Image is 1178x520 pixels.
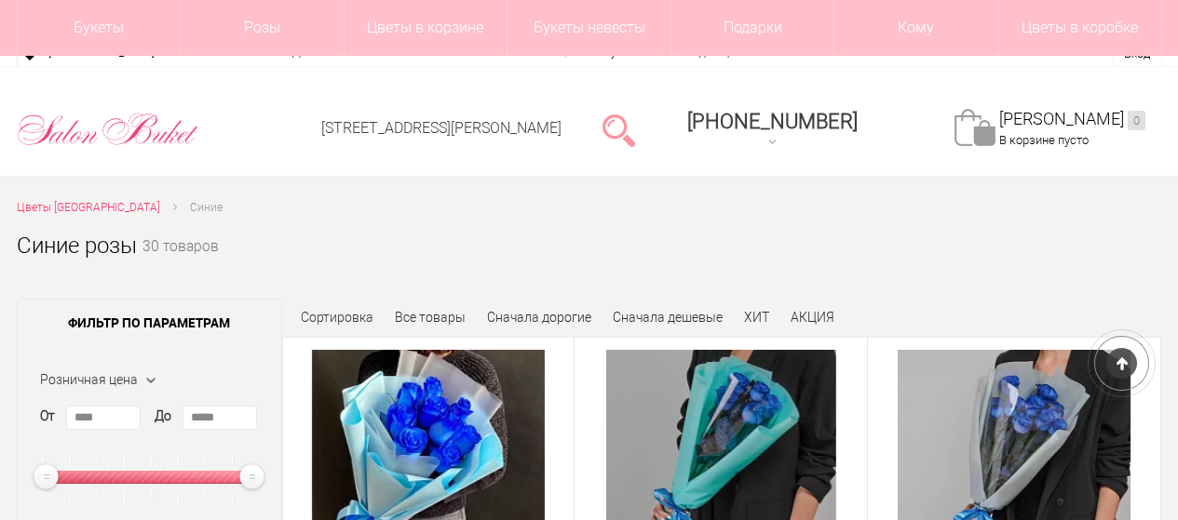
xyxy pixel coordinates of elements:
label: До [155,407,171,426]
a: [PERSON_NAME] [999,109,1145,130]
a: Все товары [395,310,466,325]
span: Фильтр по параметрам [18,300,281,346]
a: [STREET_ADDRESS][PERSON_NAME] [321,119,562,137]
a: Сначала дешевые [613,310,723,325]
small: 30 товаров [142,240,219,285]
span: Розничная цена [40,372,138,387]
span: Сортировка [301,310,373,325]
span: В корзине пусто [999,133,1089,147]
div: [PHONE_NUMBER] [687,110,858,133]
span: Синие [190,201,223,214]
h1: Синие розы [17,229,137,262]
span: Цветы [GEOGRAPHIC_DATA] [17,201,160,214]
a: ХИТ [744,310,769,325]
ins: 0 [1128,111,1145,130]
a: Сначала дорогие [487,310,591,325]
label: От [40,407,55,426]
img: Цветы Нижний Новгород [17,109,199,150]
a: [PHONE_NUMBER] [676,103,869,156]
a: АКЦИЯ [791,310,834,325]
a: Цветы [GEOGRAPHIC_DATA] [17,198,160,218]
